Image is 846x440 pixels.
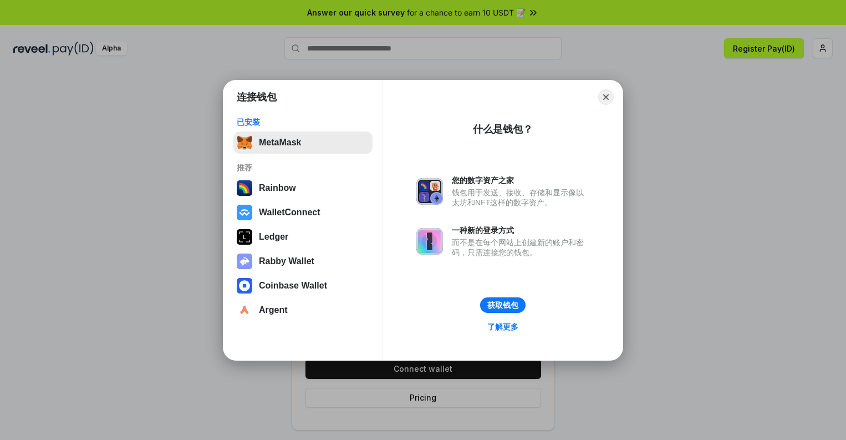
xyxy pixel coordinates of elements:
div: 什么是钱包？ [473,123,533,136]
button: WalletConnect [233,201,373,224]
button: Close [598,89,614,105]
img: svg+xml,%3Csvg%20xmlns%3D%22http%3A%2F%2Fwww.w3.org%2F2000%2Fsvg%22%20fill%3D%22none%22%20viewBox... [416,178,443,205]
div: 一种新的登录方式 [452,225,589,235]
button: Coinbase Wallet [233,275,373,297]
div: Rainbow [259,183,296,193]
div: 您的数字资产之家 [452,175,589,185]
div: WalletConnect [259,208,320,218]
div: 获取钱包 [487,300,518,310]
img: svg+xml,%3Csvg%20xmlns%3D%22http%3A%2F%2Fwww.w3.org%2F2000%2Fsvg%22%20fill%3D%22none%22%20viewBox... [237,254,252,269]
div: 已安装 [237,117,369,127]
div: Ledger [259,232,288,242]
a: 了解更多 [481,320,525,334]
div: 而不是在每个网站上创建新的账户和密码，只需连接您的钱包。 [452,237,589,257]
button: Ledger [233,226,373,248]
div: MetaMask [259,138,301,148]
div: Argent [259,305,288,315]
button: Rabby Wallet [233,250,373,272]
div: 钱包用于发送、接收、存储和显示像以太坊和NFT这样的数字资产。 [452,188,589,208]
img: svg+xml,%3Csvg%20xmlns%3D%22http%3A%2F%2Fwww.w3.org%2F2000%2Fsvg%22%20fill%3D%22none%22%20viewBox... [416,228,443,255]
button: Rainbow [233,177,373,199]
div: Coinbase Wallet [259,281,327,291]
h1: 连接钱包 [237,90,277,104]
img: svg+xml,%3Csvg%20fill%3D%22none%22%20height%3D%2233%22%20viewBox%3D%220%200%2035%2033%22%20width%... [237,135,252,150]
button: MetaMask [233,132,373,154]
button: 获取钱包 [480,297,526,313]
img: svg+xml,%3Csvg%20width%3D%2228%22%20height%3D%2228%22%20viewBox%3D%220%200%2028%2028%22%20fill%3D... [237,205,252,220]
button: Argent [233,299,373,321]
div: 推荐 [237,163,369,173]
img: svg+xml,%3Csvg%20width%3D%2228%22%20height%3D%2228%22%20viewBox%3D%220%200%2028%2028%22%20fill%3D... [237,278,252,294]
img: svg+xml,%3Csvg%20width%3D%2228%22%20height%3D%2228%22%20viewBox%3D%220%200%2028%2028%22%20fill%3D... [237,302,252,318]
div: Rabby Wallet [259,256,314,266]
img: svg+xml,%3Csvg%20width%3D%22120%22%20height%3D%22120%22%20viewBox%3D%220%200%20120%20120%22%20fil... [237,180,252,196]
img: svg+xml,%3Csvg%20xmlns%3D%22http%3A%2F%2Fwww.w3.org%2F2000%2Fsvg%22%20width%3D%2228%22%20height%3... [237,229,252,245]
div: 了解更多 [487,322,518,332]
